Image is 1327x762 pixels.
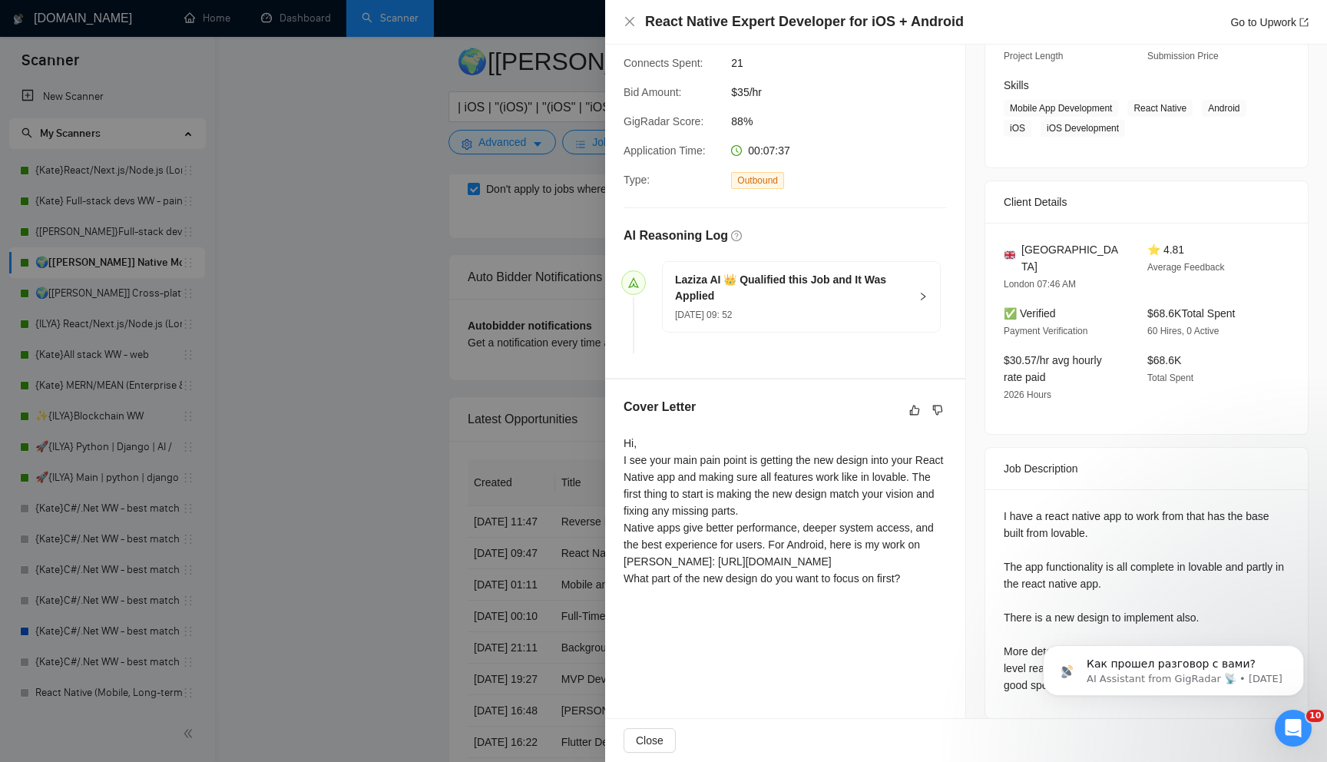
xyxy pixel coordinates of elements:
[1021,241,1123,275] span: [GEOGRAPHIC_DATA]
[1004,307,1056,320] span: ✅ Verified
[731,172,784,189] span: Outbound
[905,401,924,419] button: like
[1004,448,1289,489] div: Job Description
[1147,326,1219,336] span: 60 Hires, 0 Active
[1004,79,1029,91] span: Skills
[1299,18,1309,27] span: export
[624,728,676,753] button: Close
[1275,710,1312,747] iframe: Intercom live chat
[1004,181,1289,223] div: Client Details
[932,404,943,416] span: dislike
[1230,16,1309,28] a: Go to Upworkexport
[628,277,639,288] span: send
[731,55,961,71] span: 21
[1041,120,1125,137] span: iOS Development
[731,145,742,156] span: clock-circle
[675,310,732,320] span: [DATE] 09: 52
[624,174,650,186] span: Type:
[1147,262,1225,273] span: Average Feedback
[1020,613,1327,721] iframe: Intercom notifications message
[624,227,728,245] h5: AI Reasoning Log
[624,15,636,28] button: Close
[731,113,961,130] span: 88%
[1004,508,1289,694] div: I have a react native app to work from that has the base built from lovable. The app functionalit...
[1004,100,1118,117] span: Mobile App Development
[1004,250,1015,260] img: 🇬🇧
[1004,354,1102,383] span: $30.57/hr avg hourly rate paid
[1306,710,1324,722] span: 10
[636,732,663,749] span: Close
[731,84,961,101] span: $35/hr
[1004,120,1031,137] span: iOS
[1147,51,1219,61] span: Submission Price
[624,15,636,28] span: close
[1004,326,1087,336] span: Payment Verification
[624,398,696,416] h5: Cover Letter
[1147,307,1235,320] span: $68.6K Total Spent
[1004,279,1076,290] span: London 07:46 AM
[624,144,706,157] span: Application Time:
[928,401,947,419] button: dislike
[624,57,703,69] span: Connects Spent:
[918,292,928,301] span: right
[1004,51,1063,61] span: Project Length
[675,272,909,304] h5: Laziza AI 👑 Qualified this Job and It Was Applied
[748,144,790,157] span: 00:07:37
[624,86,682,98] span: Bid Amount:
[731,230,742,241] span: question-circle
[624,435,947,587] div: Hi, I see your main pain point is getting the new design into your React Native app and making su...
[1004,389,1051,400] span: 2026 Hours
[624,115,703,128] span: GigRadar Score:
[645,12,964,31] h4: React Native Expert Developer for iOS + Android
[1147,244,1184,256] span: ⭐ 4.81
[1127,100,1193,117] span: React Native
[1147,354,1181,366] span: $68.6K
[1147,373,1193,383] span: Total Spent
[1202,100,1246,117] span: Android
[909,404,920,416] span: like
